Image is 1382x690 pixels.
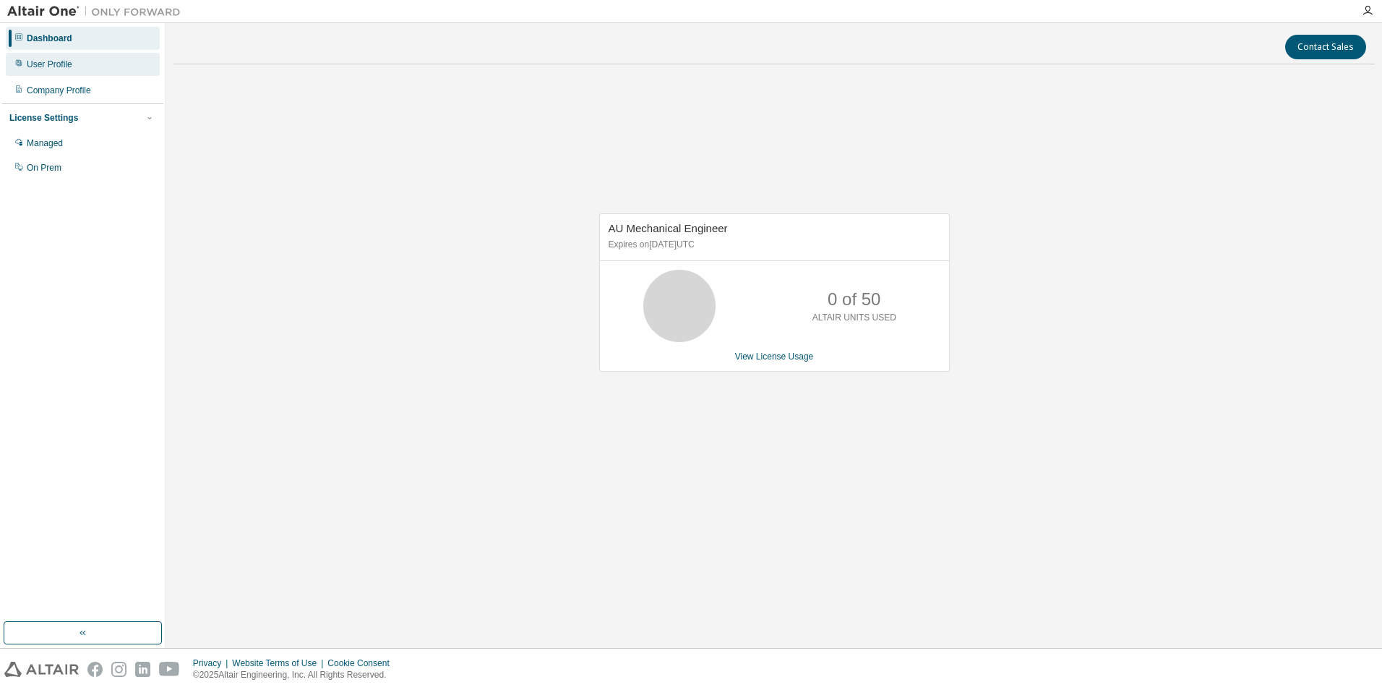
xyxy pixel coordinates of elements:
[1285,35,1366,59] button: Contact Sales
[735,352,814,362] a: View License Usage
[159,662,180,677] img: youtube.svg
[609,239,937,251] p: Expires on [DATE] UTC
[111,662,126,677] img: instagram.svg
[812,312,896,324] p: ALTAIR UNITS USED
[135,662,150,677] img: linkedin.svg
[7,4,188,19] img: Altair One
[27,137,63,149] div: Managed
[232,657,327,669] div: Website Terms of Use
[27,33,72,44] div: Dashboard
[828,287,880,312] p: 0 of 50
[193,657,232,669] div: Privacy
[27,85,91,96] div: Company Profile
[609,222,728,234] span: AU Mechanical Engineer
[4,662,79,677] img: altair_logo.svg
[327,657,398,669] div: Cookie Consent
[27,162,61,174] div: On Prem
[9,112,78,124] div: License Settings
[193,669,398,681] p: © 2025 Altair Engineering, Inc. All Rights Reserved.
[27,59,72,70] div: User Profile
[87,662,103,677] img: facebook.svg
